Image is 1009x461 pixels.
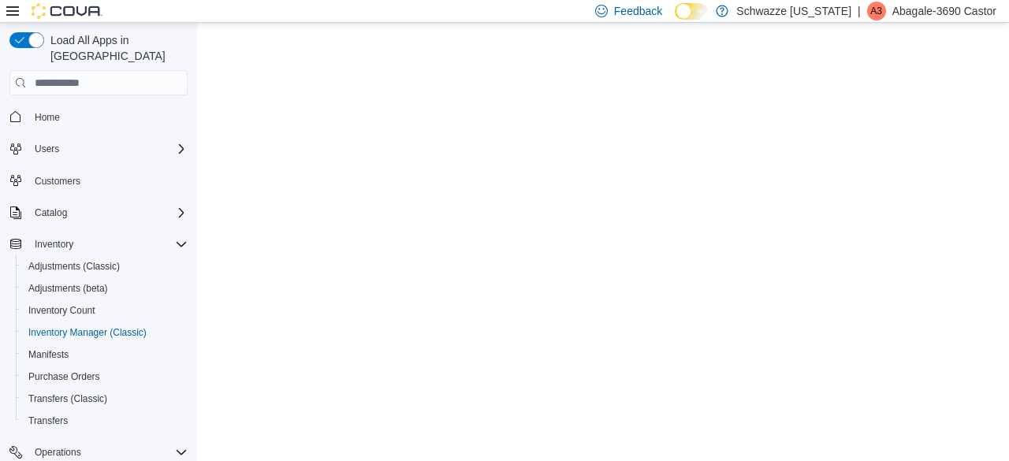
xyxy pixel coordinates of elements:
[35,206,67,219] span: Catalog
[35,175,80,188] span: Customers
[22,279,114,298] a: Adjustments (beta)
[22,389,114,408] a: Transfers (Classic)
[28,304,95,317] span: Inventory Count
[3,233,194,255] button: Inventory
[28,235,188,254] span: Inventory
[28,172,87,191] a: Customers
[22,345,75,364] a: Manifests
[22,411,74,430] a: Transfers
[16,322,194,344] button: Inventory Manager (Classic)
[867,2,886,20] div: Abagale-3690 Castor
[32,3,102,19] img: Cova
[28,139,188,158] span: Users
[28,203,73,222] button: Catalog
[22,367,188,386] span: Purchase Orders
[22,279,188,298] span: Adjustments (beta)
[35,143,59,155] span: Users
[16,277,194,299] button: Adjustments (beta)
[35,111,60,124] span: Home
[28,171,188,191] span: Customers
[44,32,188,64] span: Load All Apps in [GEOGRAPHIC_DATA]
[22,323,188,342] span: Inventory Manager (Classic)
[3,138,194,160] button: Users
[3,202,194,224] button: Catalog
[35,446,81,459] span: Operations
[22,257,126,276] a: Adjustments (Classic)
[22,367,106,386] a: Purchase Orders
[22,345,188,364] span: Manifests
[22,389,188,408] span: Transfers (Classic)
[28,260,120,273] span: Adjustments (Classic)
[16,366,194,388] button: Purchase Orders
[28,326,147,339] span: Inventory Manager (Classic)
[28,370,100,383] span: Purchase Orders
[28,348,69,361] span: Manifests
[16,344,194,366] button: Manifests
[28,139,65,158] button: Users
[858,2,861,20] p: |
[892,2,996,20] p: Abagale-3690 Castor
[22,301,102,320] a: Inventory Count
[16,388,194,410] button: Transfers (Classic)
[16,255,194,277] button: Adjustments (Classic)
[870,2,882,20] span: A3
[3,169,194,192] button: Customers
[16,299,194,322] button: Inventory Count
[28,203,188,222] span: Catalog
[3,105,194,128] button: Home
[35,238,73,251] span: Inventory
[28,392,107,405] span: Transfers (Classic)
[675,3,708,20] input: Dark Mode
[736,2,851,20] p: Schwazze [US_STATE]
[28,235,80,254] button: Inventory
[22,301,188,320] span: Inventory Count
[28,415,68,427] span: Transfers
[16,410,194,432] button: Transfers
[28,108,66,127] a: Home
[28,282,108,295] span: Adjustments (beta)
[22,257,188,276] span: Adjustments (Classic)
[675,20,676,20] span: Dark Mode
[22,411,188,430] span: Transfers
[28,106,188,126] span: Home
[22,323,153,342] a: Inventory Manager (Classic)
[614,3,662,19] span: Feedback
